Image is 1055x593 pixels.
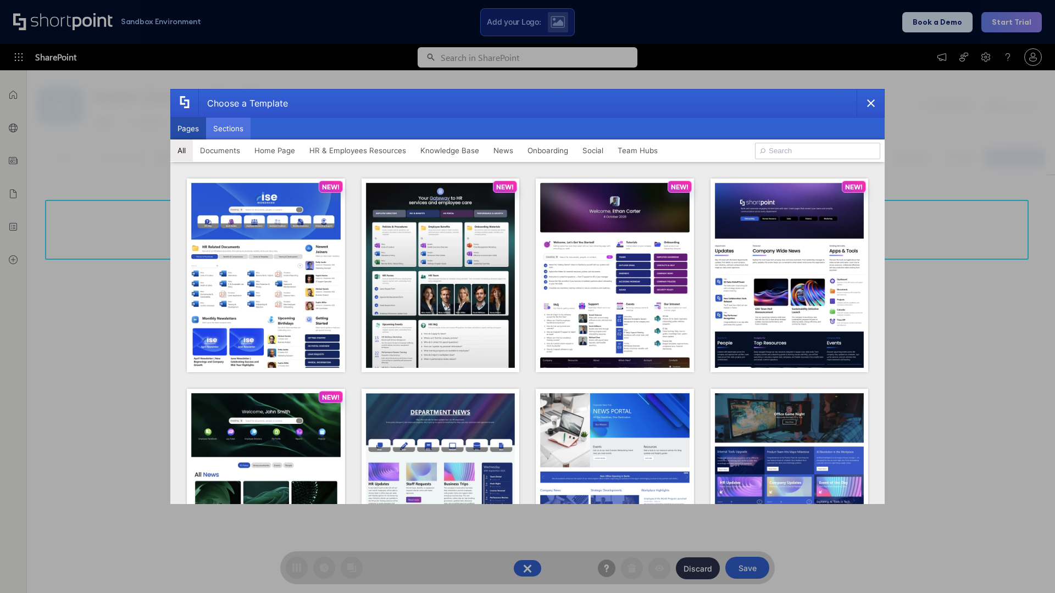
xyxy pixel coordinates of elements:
[671,183,688,191] p: NEW!
[1000,540,1055,593] iframe: Chat Widget
[170,139,193,161] button: All
[413,139,486,161] button: Knowledge Base
[322,183,340,191] p: NEW!
[575,139,610,161] button: Social
[247,139,302,161] button: Home Page
[302,139,413,161] button: HR & Employees Resources
[170,89,885,504] div: template selector
[755,143,880,159] input: Search
[845,183,863,191] p: NEW!
[198,89,288,117] div: Choose a Template
[486,139,520,161] button: News
[610,139,665,161] button: Team Hubs
[520,139,575,161] button: Onboarding
[322,393,340,401] p: NEW!
[496,183,514,191] p: NEW!
[206,118,251,139] button: Sections
[170,118,206,139] button: Pages
[193,139,247,161] button: Documents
